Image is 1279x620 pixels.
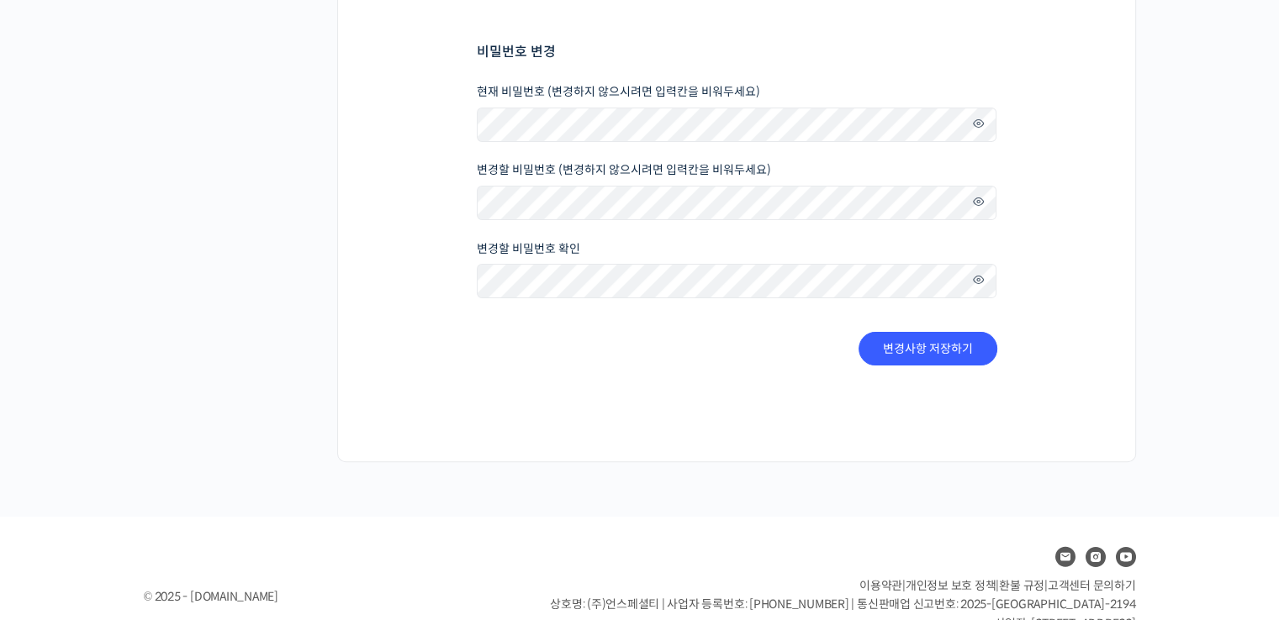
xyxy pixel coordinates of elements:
[217,481,323,523] a: 설정
[906,578,996,593] a: 개인정보 보호 정책
[477,243,996,255] label: 변경할 비밀번호 확인
[111,481,217,523] a: 대화
[5,481,111,523] a: 홈
[53,506,63,519] span: 홈
[144,586,509,608] div: © 2025 - [DOMAIN_NAME]
[1048,578,1136,593] span: 고객센터 문의하기
[859,332,997,365] button: 변경사항 저장하기
[260,506,280,519] span: 설정
[999,578,1044,593] a: 환불 규정
[477,164,996,176] label: 변경할 비밀번호 (변경하지 않으시려면 입력칸을 비워두세요)
[477,40,556,63] legend: 비밀번호 변경
[154,507,174,520] span: 대화
[477,86,996,98] label: 현재 비밀번호 (변경하지 않으시려면 입력칸을 비워두세요)
[859,578,902,593] a: 이용약관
